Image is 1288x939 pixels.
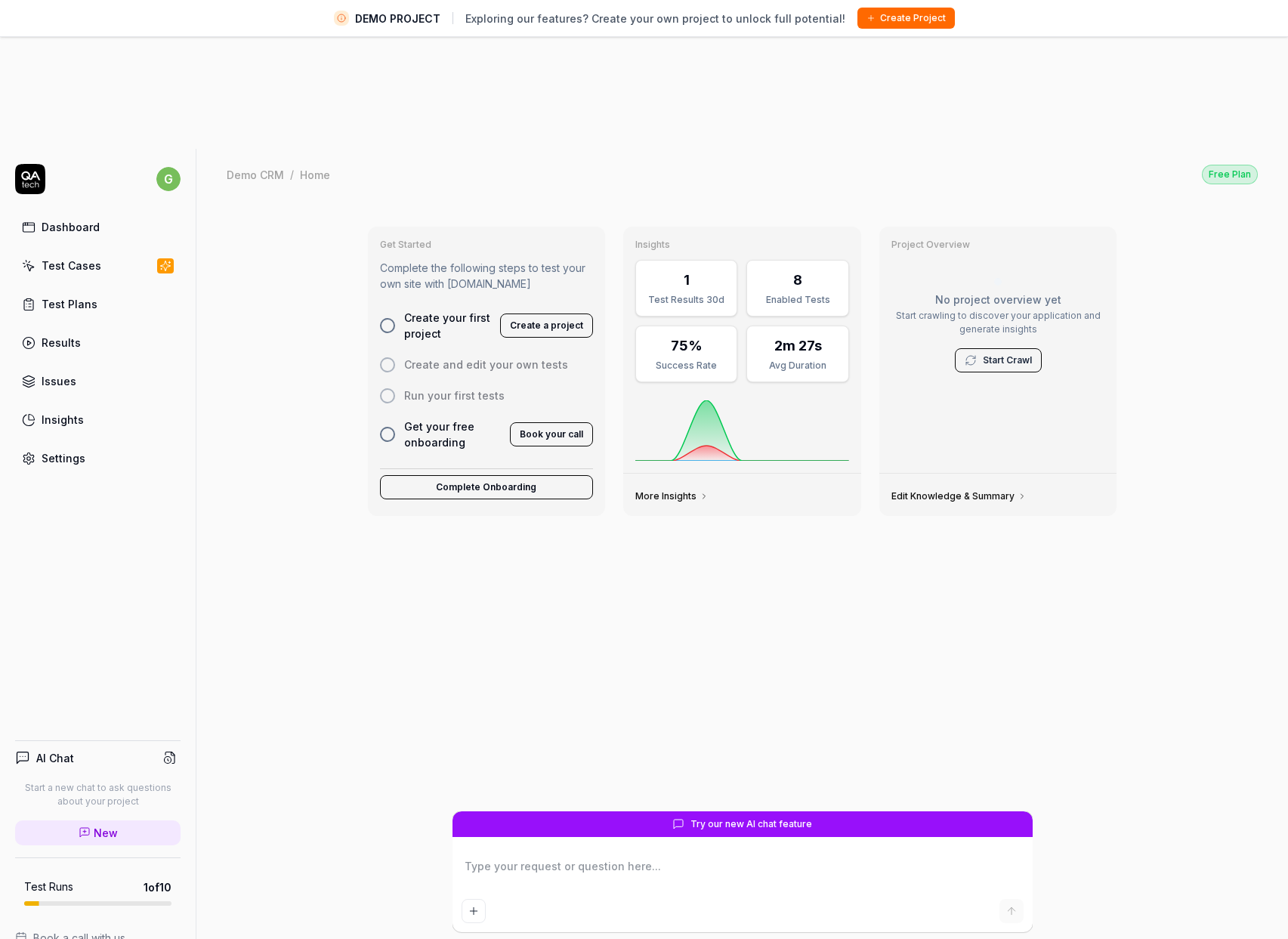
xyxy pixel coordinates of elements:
a: Start Crawl [983,354,1032,367]
div: Settings [42,450,85,466]
a: Edit Knowledge & Summary [891,490,1027,502]
div: Success Rate [645,359,727,372]
h5: Test Runs [24,880,73,894]
a: New [15,820,181,845]
div: 8 [793,270,802,290]
div: Home [300,167,330,182]
span: Create your first project [404,310,492,341]
div: Issues [42,373,76,389]
h3: Get Started [380,239,594,251]
div: Test Plans [42,296,97,312]
div: Enabled Tests [756,293,839,307]
div: 2m 27s [774,335,822,356]
button: Free Plan [1202,164,1258,184]
h3: Project Overview [891,239,1105,251]
button: Book your call [510,422,593,446]
a: Test Plans [15,289,181,319]
span: 1 of 10 [144,879,171,895]
div: Results [42,335,81,351]
div: / [290,167,294,182]
span: Exploring our features? Create your own project to unlock full potential! [465,11,845,26]
button: g [156,164,181,194]
p: Start a new chat to ask questions about your project [15,781,181,808]
div: 75% [671,335,703,356]
div: Demo CRM [227,167,284,182]
span: Get your free onboarding [404,419,502,450]
p: Complete the following steps to test your own site with [DOMAIN_NAME] [380,260,594,292]
button: Create Project [857,8,955,29]
div: Dashboard [42,219,100,235]
span: Try our new AI chat feature [690,817,812,831]
span: Create and edit your own tests [404,357,568,372]
span: New [94,825,118,841]
a: Dashboard [15,212,181,242]
button: Add attachment [462,899,486,923]
a: Results [15,328,181,357]
h3: Insights [635,239,849,251]
a: More Insights [635,490,709,502]
p: No project overview yet [891,292,1105,307]
span: DEMO PROJECT [355,11,440,26]
a: Book your call [510,425,593,440]
a: Issues [15,366,181,396]
a: Create a project [500,317,593,332]
a: Insights [15,405,181,434]
span: g [156,167,181,191]
button: Create a project [500,314,593,338]
a: Settings [15,443,181,473]
div: Test Cases [42,258,101,273]
div: 1 [684,270,690,290]
button: Complete Onboarding [380,475,594,499]
span: Run your first tests [404,388,505,403]
a: Test Cases [15,251,181,280]
div: Test Results 30d [645,293,727,307]
div: Insights [42,412,84,428]
p: Start crawling to discover your application and generate insights [891,309,1105,336]
h4: AI Chat [36,750,74,766]
div: Avg Duration [756,359,839,372]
